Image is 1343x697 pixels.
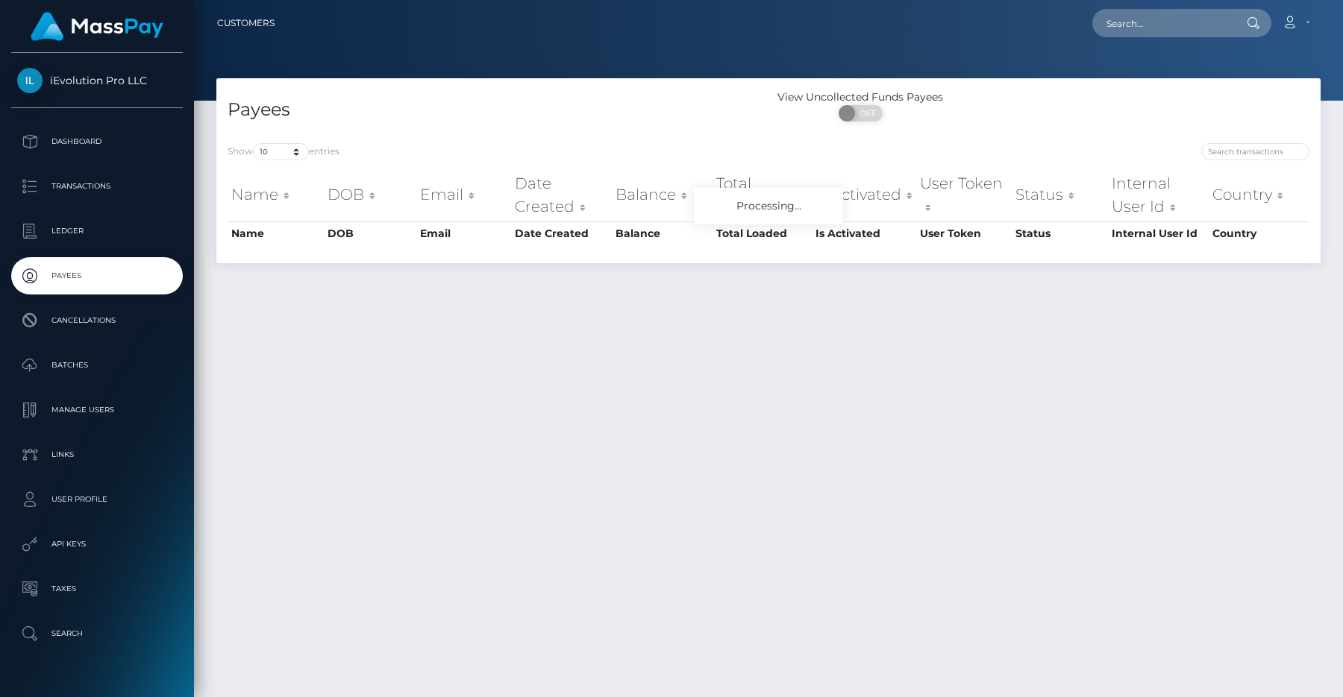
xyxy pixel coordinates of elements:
th: Internal User Id [1108,221,1209,245]
th: Date Created [511,221,612,245]
th: Status [1012,168,1108,221]
a: Taxes [11,570,183,608]
p: Taxes [17,578,177,600]
p: User Profile [17,488,177,511]
th: User Token [916,221,1012,245]
a: Transactions [11,168,183,205]
p: Cancellations [17,309,177,332]
th: Date Created [511,168,612,221]
select: Showentries [253,143,309,160]
p: Payees [17,265,177,287]
h4: Payees [228,97,757,123]
p: Dashboard [17,130,177,153]
th: User Token [916,168,1012,221]
th: Name [228,168,324,221]
th: Name [228,221,324,245]
th: Email [416,221,511,245]
a: Links [11,436,183,473]
th: Balance [612,168,713,221]
p: Manage Users [17,399,177,421]
a: API Keys [11,526,183,563]
span: iEvolution Pro LLC [11,74,183,87]
a: Payees [11,257,183,294]
a: Manage Users [11,391,183,429]
p: Search [17,622,177,645]
p: Ledger [17,220,177,242]
th: Is Activated [812,168,916,221]
th: Internal User Id [1108,168,1209,221]
p: Transactions [17,175,177,198]
p: Batches [17,354,177,376]
th: Status [1012,221,1108,245]
th: DOB [324,221,416,245]
a: Cancellations [11,302,183,339]
th: Country [1209,221,1309,245]
th: Email [416,168,511,221]
th: Is Activated [812,221,916,245]
span: OFF [847,105,884,122]
p: API Keys [17,533,177,555]
input: Search... [1092,9,1233,37]
img: MassPay Logo [31,12,163,41]
th: DOB [324,168,416,221]
th: Balance [612,221,713,245]
p: Links [17,444,177,466]
a: Customers [217,7,275,39]
div: View Uncollected Funds Payees [768,89,953,105]
a: User Profile [11,481,183,518]
a: Ledger [11,212,183,250]
th: Country [1209,168,1309,221]
a: Dashboard [11,123,183,160]
div: Processing... [694,188,843,224]
a: Batches [11,347,183,384]
th: Total Loaded [713,221,813,245]
img: iEvolution Pro LLC [17,68,43,93]
a: Search [11,615,183,652]
input: Search transactions [1201,143,1309,160]
label: Show entries [228,143,339,160]
th: Total Loaded [713,168,813,221]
